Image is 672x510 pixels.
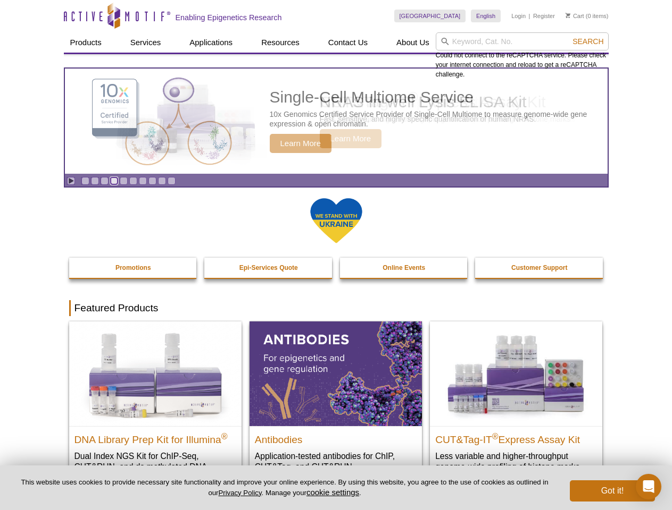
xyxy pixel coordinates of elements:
button: Got it! [570,480,655,501]
a: [GEOGRAPHIC_DATA] [394,10,466,22]
h2: DNA Library Prep Kit for Illumina [74,429,236,445]
a: DNA Library Prep Kit for Illumina DNA Library Prep Kit for Illumina® Dual Index NGS Kit for ChIP-... [69,321,242,493]
a: Online Events [340,258,469,278]
span: Learn More [270,134,332,153]
a: Go to slide 1 [81,177,89,185]
a: Toggle autoplay [67,177,75,185]
img: Your Cart [566,13,570,18]
p: Less variable and higher-throughput genome-wide profiling of histone marks​. [435,450,597,472]
li: (0 items) [566,10,609,22]
p: Dual Index NGS Kit for ChIP-Seq, CUT&RUN, and ds methylated DNA assays. [74,450,236,483]
h2: Antibodies [255,429,417,445]
li: | [529,10,530,22]
sup: ® [492,431,499,440]
div: Open Intercom Messenger [636,474,661,499]
a: Go to slide 6 [129,177,137,185]
p: 10x Genomics Certified Service Provider of Single-Cell Multiome to measure genome-wide gene expre... [270,109,602,129]
p: Application-tested antibodies for ChIP, CUT&Tag, and CUT&RUN. [255,450,417,472]
h2: Featured Products [69,300,603,316]
a: Go to slide 2 [91,177,99,185]
a: Products [64,32,108,53]
img: We Stand With Ukraine [310,197,363,244]
a: Go to slide 4 [110,177,118,185]
strong: Online Events [383,264,425,271]
a: Single-Cell Multiome Service Single-Cell Multiome Service 10x Genomics Certified Service Provider... [65,69,608,174]
img: DNA Library Prep Kit for Illumina [69,321,242,426]
a: Promotions [69,258,198,278]
a: Customer Support [475,258,604,278]
a: Go to slide 7 [139,177,147,185]
a: Go to slide 10 [168,177,176,185]
a: English [471,10,501,22]
strong: Epi-Services Quote [239,264,298,271]
a: Resources [255,32,306,53]
p: This website uses cookies to provide necessary site functionality and improve your online experie... [17,478,552,498]
a: All Antibodies Antibodies Application-tested antibodies for ChIP, CUT&Tag, and CUT&RUN. [250,321,422,482]
a: About Us [390,32,436,53]
article: Single-Cell Multiome Service [65,69,608,174]
a: Applications [183,32,239,53]
h2: Single-Cell Multiome Service [270,89,602,105]
input: Keyword, Cat. No. [436,32,609,50]
a: Login [511,12,526,20]
sup: ® [221,431,228,440]
span: Search [573,37,603,46]
button: Search [569,37,607,46]
a: Go to slide 8 [148,177,156,185]
a: Epi-Services Quote [204,258,333,278]
a: CUT&Tag-IT® Express Assay Kit CUT&Tag-IT®Express Assay Kit Less variable and higher-throughput ge... [430,321,602,482]
a: Cart [566,12,584,20]
a: Go to slide 3 [101,177,109,185]
a: Register [533,12,555,20]
a: Go to slide 5 [120,177,128,185]
img: Single-Cell Multiome Service [82,73,242,170]
h2: Enabling Epigenetics Research [176,13,282,22]
a: Contact Us [322,32,374,53]
img: CUT&Tag-IT® Express Assay Kit [430,321,602,426]
strong: Promotions [115,264,151,271]
img: All Antibodies [250,321,422,426]
a: Services [124,32,168,53]
a: Privacy Policy [218,489,261,497]
h2: CUT&Tag-IT Express Assay Kit [435,429,597,445]
button: cookie settings [306,488,359,497]
strong: Customer Support [511,264,567,271]
a: Go to slide 9 [158,177,166,185]
div: Could not connect to the reCAPTCHA service. Please check your internet connection and reload to g... [436,32,609,79]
